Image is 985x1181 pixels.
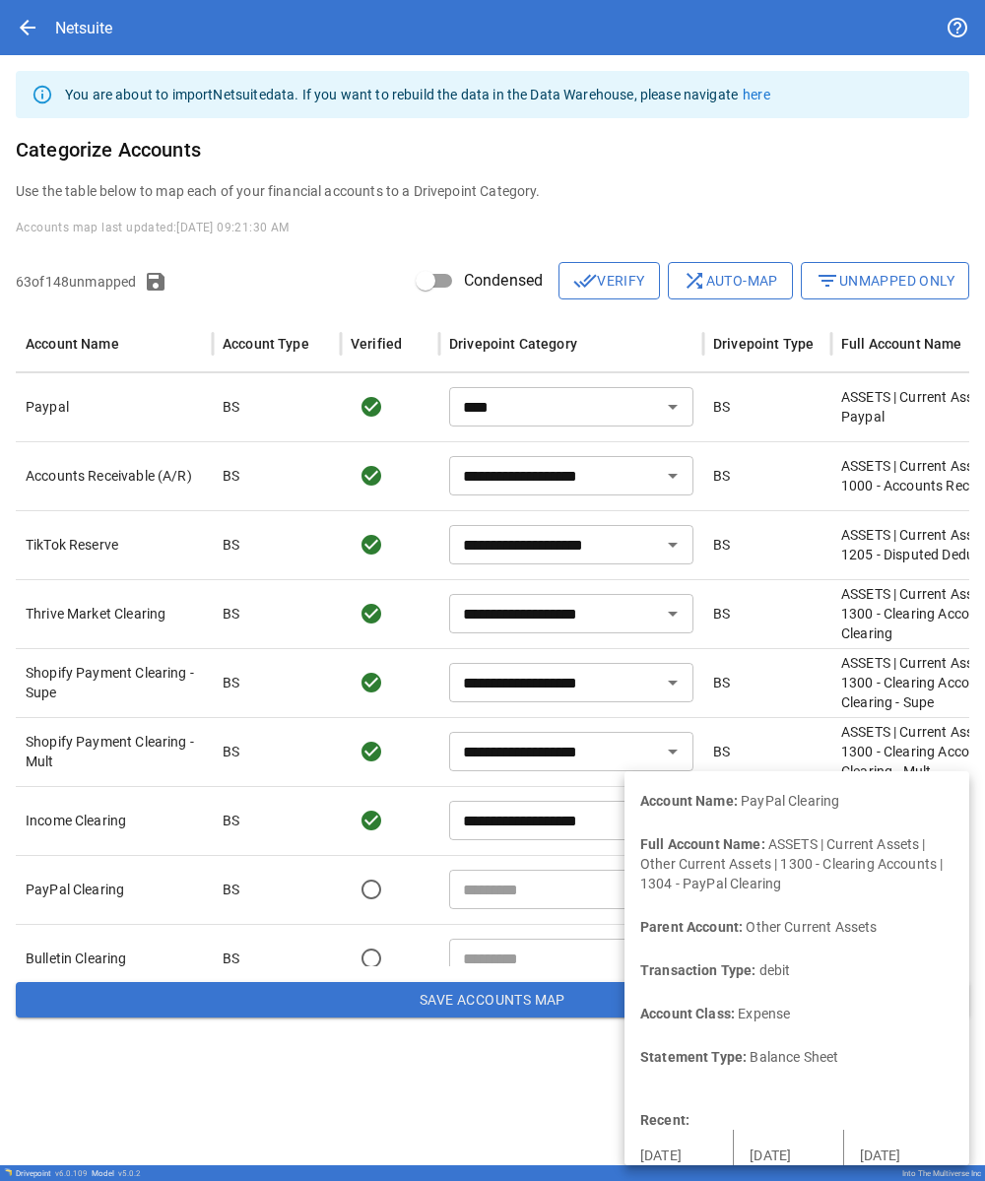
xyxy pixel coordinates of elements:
[668,262,793,299] button: Auto-map
[659,462,687,490] button: Open
[26,604,203,623] p: Thrive Market Clearing
[816,269,839,293] span: filter_list
[841,336,962,352] div: Full Account Name
[16,221,290,234] span: Accounts map last updated: [DATE] 09:21:30 AM
[223,336,309,352] div: Account Type
[223,949,239,968] p: BS
[16,272,136,292] p: 63 of 148 unmapped
[713,742,730,761] p: BS
[659,738,687,765] button: Open
[55,19,112,37] div: Netsuite
[902,1169,981,1178] div: Into The Multiverse Inc
[449,336,577,352] div: Drivepoint Category
[26,535,203,555] p: TikTok Reserve
[801,262,969,299] button: Unmapped Only
[16,1169,88,1178] div: Drivepoint
[713,397,730,417] p: BS
[26,397,203,417] p: Paypal
[223,535,239,555] p: BS
[713,811,730,830] p: BS
[16,134,969,165] h6: Categorize Accounts
[659,669,687,696] button: Open
[223,811,239,830] p: BS
[713,604,730,623] p: BS
[659,600,687,627] button: Open
[26,466,203,486] p: Accounts Receivable (A/R)
[223,673,239,692] p: BS
[65,77,770,112] div: You are about to import Netsuite data. If you want to rebuild the data in the Data Warehouse, ple...
[659,807,687,834] button: Open
[92,1169,141,1178] div: Model
[26,336,119,352] div: Account Name
[16,982,969,1017] button: Save Accounts Map
[713,880,771,899] p: unknown
[26,732,203,771] p: Shopify Payment Clearing - Mult
[713,535,730,555] p: BS
[659,531,687,558] button: Open
[16,181,969,201] p: Use the table below to map each of your financial accounts to a Drivepoint Category.
[26,880,203,899] p: PayPal Clearing
[573,269,597,293] span: done_all
[713,466,730,486] p: BS
[223,880,239,899] p: BS
[558,262,659,299] button: Verify
[659,393,687,421] button: Open
[713,336,814,352] div: Drivepoint Type
[464,269,543,293] span: Condensed
[223,397,239,417] p: BS
[26,663,203,702] p: Shopify Payment Clearing - Supe
[26,949,203,968] p: Bulletin Clearing
[351,336,402,352] div: Verified
[16,16,39,39] span: arrow_back
[26,811,203,830] p: Income Clearing
[223,742,239,761] p: BS
[743,87,770,102] a: here
[118,1169,141,1178] span: v 5.0.2
[683,269,706,293] span: shuffle
[4,1168,12,1176] img: Drivepoint
[713,673,730,692] p: BS
[55,1169,88,1178] span: v 6.0.109
[223,604,239,623] p: BS
[659,876,687,903] button: Open
[223,466,239,486] p: BS
[713,949,771,968] p: unknown
[659,945,687,972] button: Open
